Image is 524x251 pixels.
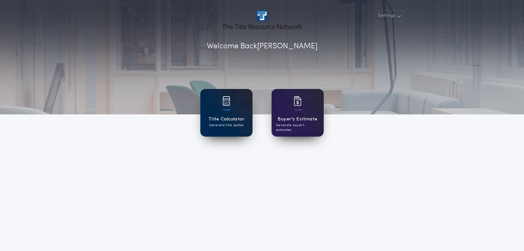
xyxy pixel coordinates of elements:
p: Generate title quotes [209,123,244,128]
img: card icon [223,96,230,106]
p: Generate buyer's estimates [276,123,319,132]
h1: Title Calculator [208,116,245,123]
a: card iconBuyer's EstimateGenerate buyer's estimates [272,89,324,137]
img: account-logo [222,10,302,29]
a: card iconTitle CalculatorGenerate title quotes [200,89,252,137]
p: Welcome Back [PERSON_NAME] [207,41,318,52]
h1: Buyer's Estimate [278,116,317,123]
button: Settings [374,10,404,22]
img: card icon [294,96,301,106]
